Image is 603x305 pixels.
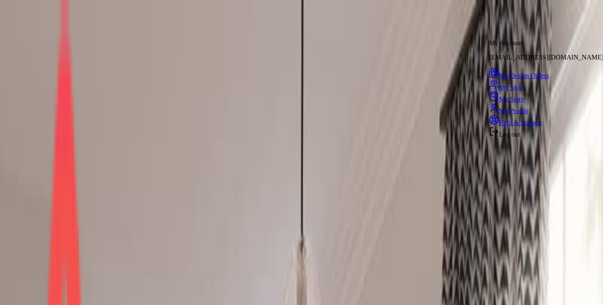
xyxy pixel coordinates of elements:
span: Log out [499,131,520,138]
span: My Design Orders [499,72,549,79]
span: My Store [499,96,524,103]
span: My Style [499,84,524,91]
span: Help & Support [499,119,542,126]
span: My Profile [499,107,528,114]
